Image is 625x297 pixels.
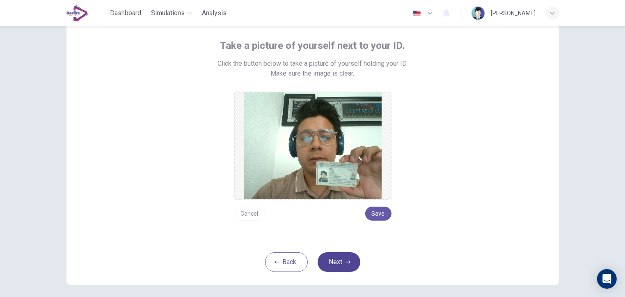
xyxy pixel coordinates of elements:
button: Cancel [234,207,266,221]
span: Dashboard [110,8,141,18]
div: Open Intercom Messenger [597,269,617,289]
button: Back [265,252,308,272]
img: Profile picture [472,7,485,20]
img: preview screemshot [244,92,382,199]
div: [PERSON_NAME] [491,8,536,18]
button: Next [318,252,360,272]
img: en [412,10,422,16]
span: Analysis [202,8,227,18]
span: Take a picture of yourself next to your ID. [220,39,405,52]
a: EduSynch logo [66,5,107,21]
span: Click the button below to take a picture of yourself holding your ID. [217,59,408,69]
button: Dashboard [107,6,144,21]
button: Analysis [199,6,230,21]
button: Simulations [148,6,195,21]
img: EduSynch logo [66,5,88,21]
span: Simulations [151,8,185,18]
span: Make sure the image is clear. [271,69,355,78]
button: Save [365,207,391,221]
